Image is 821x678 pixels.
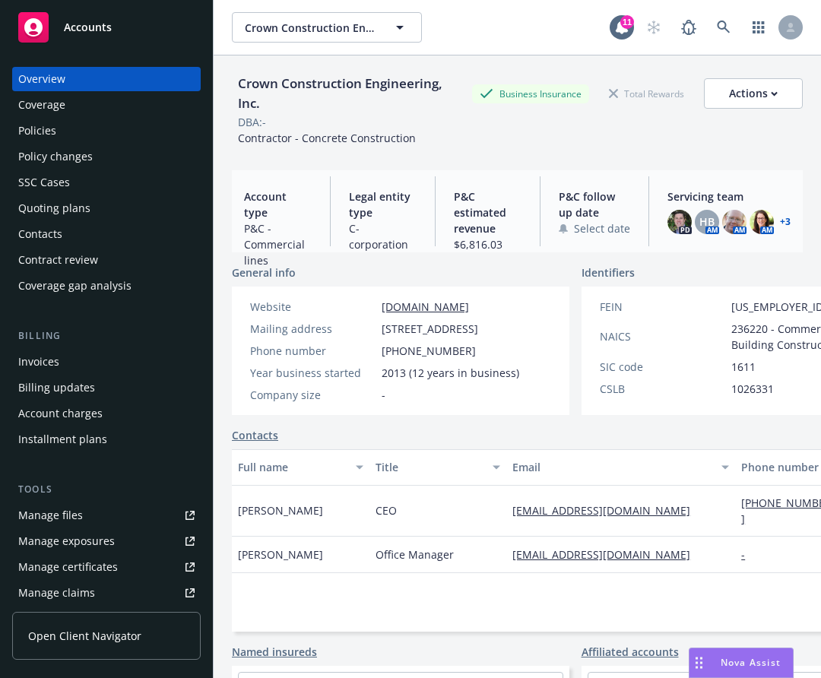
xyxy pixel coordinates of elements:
div: Overview [18,67,65,91]
span: [PERSON_NAME] [238,547,323,562]
a: SSC Cases [12,170,201,195]
div: Title [376,459,484,475]
span: - [382,387,385,403]
span: P&C estimated revenue [454,189,521,236]
a: [EMAIL_ADDRESS][DOMAIN_NAME] [512,503,702,518]
div: Quoting plans [18,196,90,220]
a: Search [708,12,739,43]
div: Manage claims [18,581,95,605]
div: Tools [12,482,201,497]
div: Full name [238,459,347,475]
span: Servicing team [667,189,791,204]
a: Contacts [12,222,201,246]
div: Manage exposures [18,529,115,553]
button: Title [369,449,507,486]
span: Nova Assist [721,656,781,669]
a: [EMAIL_ADDRESS][DOMAIN_NAME] [512,547,702,562]
img: photo [722,210,747,234]
a: [DOMAIN_NAME] [382,299,469,314]
span: 2013 (12 years in business) [382,365,519,381]
div: Actions [729,79,778,108]
div: Installment plans [18,427,107,451]
div: Account charges [18,401,103,426]
span: Open Client Navigator [28,628,141,644]
span: Account type [244,189,312,220]
div: Contract review [18,248,98,272]
div: Coverage [18,93,65,117]
button: Full name [232,449,369,486]
a: Policy changes [12,144,201,169]
span: Legal entity type [349,189,417,220]
a: Installment plans [12,427,201,451]
span: C-corporation [349,220,417,252]
button: Email [506,449,735,486]
a: Account charges [12,401,201,426]
a: Manage exposures [12,529,201,553]
a: Affiliated accounts [582,644,679,660]
a: Manage claims [12,581,201,605]
div: Phone number [250,343,376,359]
a: Switch app [743,12,774,43]
div: Contacts [18,222,62,246]
div: Email [512,459,712,475]
div: Billing updates [18,375,95,400]
div: Invoices [18,350,59,374]
span: Select date [574,220,630,236]
a: Contacts [232,427,278,443]
button: Actions [704,78,803,109]
span: [PERSON_NAME] [238,502,323,518]
div: 11 [620,15,634,29]
div: Mailing address [250,321,376,337]
img: photo [750,210,774,234]
span: Contractor - Concrete Construction [238,131,416,145]
img: photo [667,210,692,234]
div: Billing [12,328,201,344]
span: CEO [376,502,397,518]
span: $6,816.03 [454,236,521,252]
div: Crown Construction Engineering, Inc. [232,74,472,114]
a: Report a Bug [674,12,704,43]
a: Manage certificates [12,555,201,579]
a: Invoices [12,350,201,374]
div: Policies [18,119,56,143]
span: Office Manager [376,547,454,562]
span: General info [232,265,296,280]
div: Coverage gap analysis [18,274,132,298]
a: Quoting plans [12,196,201,220]
div: FEIN [600,299,725,315]
span: HB [699,214,715,230]
a: Policies [12,119,201,143]
button: Nova Assist [689,648,794,678]
span: Accounts [64,21,112,33]
span: P&C - Commercial lines [244,220,312,268]
span: Crown Construction Engineering, Inc. [245,20,376,36]
a: Named insureds [232,644,317,660]
div: Company size [250,387,376,403]
span: 1611 [731,359,756,375]
div: Website [250,299,376,315]
div: CSLB [600,381,725,397]
div: Manage certificates [18,555,118,579]
span: [STREET_ADDRESS] [382,321,478,337]
div: Drag to move [689,648,708,677]
button: Crown Construction Engineering, Inc. [232,12,422,43]
a: +3 [780,217,791,227]
span: Identifiers [582,265,635,280]
a: Overview [12,67,201,91]
a: - [741,547,757,562]
a: Coverage [12,93,201,117]
a: Accounts [12,6,201,49]
div: DBA: - [238,114,266,130]
div: Manage files [18,503,83,528]
div: Policy changes [18,144,93,169]
span: 1026331 [731,381,774,397]
a: Contract review [12,248,201,272]
div: Business Insurance [472,84,589,103]
a: Billing updates [12,375,201,400]
div: NAICS [600,328,725,344]
span: [PHONE_NUMBER] [382,343,476,359]
a: Start snowing [639,12,669,43]
a: Coverage gap analysis [12,274,201,298]
a: Manage files [12,503,201,528]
